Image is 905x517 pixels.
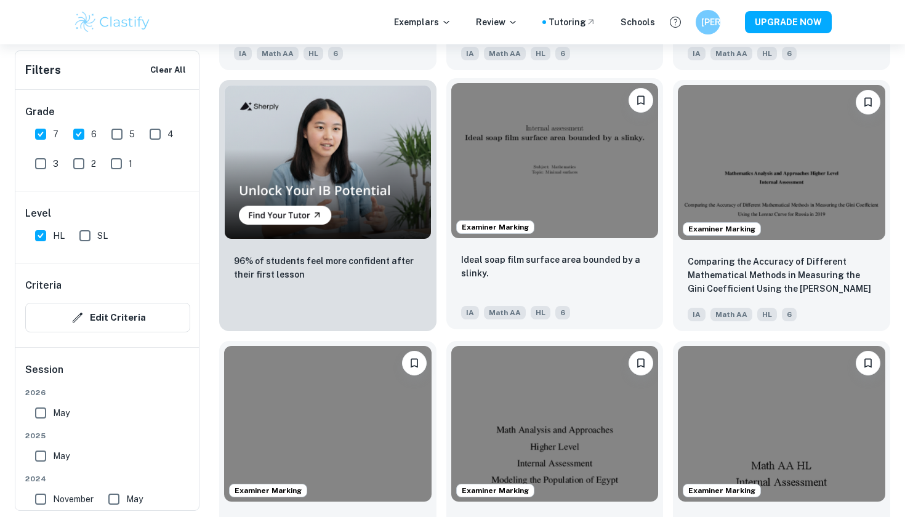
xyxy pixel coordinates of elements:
span: Examiner Marking [683,223,760,234]
span: Math AA [484,47,526,60]
span: 2024 [25,473,190,484]
h6: Filters [25,62,61,79]
span: Examiner Marking [683,485,760,496]
span: 6 [555,47,570,60]
span: May [53,406,70,420]
button: Clear All [147,61,189,79]
button: Bookmark [629,88,653,113]
span: SL [97,229,108,242]
button: [PERSON_NAME] [696,10,720,34]
span: HL [531,47,550,60]
img: Clastify logo [73,10,151,34]
span: IA [688,308,706,321]
p: Exemplars [394,15,451,29]
h6: Session [25,363,190,387]
a: Schools [621,15,655,29]
button: Bookmark [402,351,427,375]
a: Examiner MarkingBookmarkComparing the Accuracy of Different Mathematical Methods in Measuring the... [673,80,890,331]
a: Tutoring [549,15,596,29]
button: Bookmark [856,90,880,114]
span: HL [757,308,777,321]
span: Examiner Marking [457,222,534,233]
button: Edit Criteria [25,303,190,332]
span: Examiner Marking [230,485,307,496]
a: Thumbnail96% of students feel more confident after their first lesson [219,80,436,331]
img: Math AA IA example thumbnail: Ideal soap film surface area bounded by [451,83,659,238]
p: Review [476,15,518,29]
span: Examiner Marking [457,485,534,496]
img: Math AA IA example thumbnail: Comparing the Accuracy of Different Math [678,85,885,240]
span: HL [53,229,65,242]
span: May [126,492,143,506]
h6: Criteria [25,278,62,293]
span: 4 [167,127,174,141]
h6: Grade [25,105,190,119]
span: 1 [129,157,132,170]
h6: [PERSON_NAME] [701,15,715,29]
span: Math AA [257,47,299,60]
p: Comparing the Accuracy of Different Mathematical Methods in Measuring the Gini Coefficient Using ... [688,255,875,297]
span: 3 [53,157,58,170]
span: HL [531,306,550,319]
button: Bookmark [856,351,880,375]
p: 96% of students feel more confident after their first lesson [234,254,422,281]
span: Math AA [710,308,752,321]
span: HL [304,47,323,60]
p: Ideal soap film surface area bounded by a slinky. [461,253,649,280]
span: May [53,449,70,463]
span: 6 [91,127,97,141]
span: 6 [555,306,570,319]
img: Math AA IA example thumbnail: An investigation into vector multiplicat [678,346,885,501]
img: Math AA IA example thumbnail: Modeling the Population of Egypt [451,346,659,501]
span: IA [461,306,479,319]
span: 5 [129,127,135,141]
span: 7 [53,127,58,141]
a: Examiner MarkingBookmarkIdeal soap film surface area bounded by a slinky.IAMath AAHL6 [446,80,664,331]
span: 2025 [25,430,190,441]
span: 6 [782,308,797,321]
span: HL [757,47,777,60]
span: 2026 [25,387,190,398]
span: IA [234,47,252,60]
span: Math AA [710,47,752,60]
button: UPGRADE NOW [745,11,832,33]
button: Help and Feedback [665,12,686,33]
button: Bookmark [629,351,653,375]
span: IA [461,47,479,60]
span: IA [688,47,706,60]
img: Thumbnail [224,85,432,239]
h6: Level [25,206,190,221]
img: Math AA IA example thumbnail: Finding the optimal angle to land a corn [224,346,432,501]
span: 2 [91,157,96,170]
span: Math AA [484,306,526,319]
span: 6 [328,47,343,60]
span: 6 [782,47,797,60]
span: November [53,492,94,506]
